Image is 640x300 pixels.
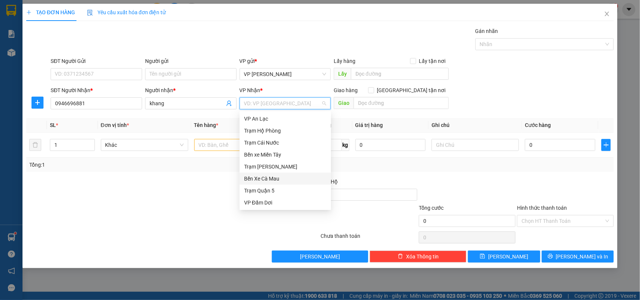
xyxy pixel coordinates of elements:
[429,118,522,133] th: Ghi chú
[480,254,485,260] span: save
[244,127,327,135] div: Trạm Hộ Phòng
[145,86,237,94] div: Người nhận
[244,139,327,147] div: Trạm Cái Nước
[354,97,449,109] input: Dọc đường
[334,97,354,109] span: Giao
[240,197,331,209] div: VP Đầm Dơi
[32,100,43,106] span: plus
[374,86,449,94] span: [GEOGRAPHIC_DATA] tận nơi
[240,149,331,161] div: Bến xe Miền Tây
[334,58,355,64] span: Lấy hàng
[101,122,129,128] span: Đơn vị tính
[240,185,331,197] div: Trạm Quận 5
[29,139,41,151] button: delete
[342,139,349,151] span: kg
[300,252,340,261] span: [PERSON_NAME]
[334,87,358,93] span: Giao hàng
[194,139,282,151] input: VD: Bàn, Ghế
[475,28,498,34] label: Gán nhãn
[29,161,247,169] div: Tổng: 1
[597,4,618,25] button: Close
[525,122,551,128] span: Cước hàng
[432,139,519,151] input: Ghi Chú
[31,97,43,109] button: plus
[488,252,528,261] span: [PERSON_NAME]
[240,161,331,173] div: Trạm Tắc Vân
[70,28,313,37] li: Hotline: 02839552959
[548,254,553,260] span: printer
[244,187,327,195] div: Trạm Quận 5
[355,139,426,151] input: 0
[320,232,418,245] div: Chưa thanh toán
[87,9,166,15] span: Yêu cầu xuất hóa đơn điện tử
[51,86,142,94] div: SĐT Người Nhận
[26,10,31,15] span: plus
[517,205,567,211] label: Hình thức thanh toán
[419,205,444,211] span: Tổng cước
[355,122,383,128] span: Giá trị hàng
[244,151,327,159] div: Bến xe Miền Tây
[370,251,466,263] button: deleteXóa Thông tin
[556,252,609,261] span: [PERSON_NAME] và In
[105,139,184,151] span: Khác
[70,18,313,28] li: 26 Phó Cơ Điều, Phường 12
[9,54,131,67] b: GỬI : VP [PERSON_NAME]
[240,137,331,149] div: Trạm Cái Nước
[240,113,331,125] div: VP An Lạc
[542,251,614,263] button: printer[PERSON_NAME] và In
[334,68,351,80] span: Lấy
[240,57,331,65] div: VP gửi
[240,87,261,93] span: VP Nhận
[240,125,331,137] div: Trạm Hộ Phòng
[416,57,449,65] span: Lấy tận nơi
[50,122,56,128] span: SL
[244,199,327,207] div: VP Đầm Dơi
[244,69,327,80] span: VP Bạc Liêu
[226,100,232,106] span: user-add
[87,10,93,16] img: icon
[51,57,142,65] div: SĐT Người Gửi
[26,9,75,15] span: TẠO ĐƠN HÀNG
[244,175,327,183] div: Bến Xe Cà Mau
[244,115,327,123] div: VP An Lạc
[406,252,439,261] span: Xóa Thông tin
[602,142,610,148] span: plus
[272,251,369,263] button: [PERSON_NAME]
[240,173,331,185] div: Bến Xe Cà Mau
[601,139,611,151] button: plus
[194,122,219,128] span: Tên hàng
[244,163,327,171] div: Trạm [PERSON_NAME]
[604,11,610,17] span: close
[9,9,47,47] img: logo.jpg
[145,57,237,65] div: Người gửi
[398,254,403,260] span: delete
[468,251,540,263] button: save[PERSON_NAME]
[351,68,449,80] input: Dọc đường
